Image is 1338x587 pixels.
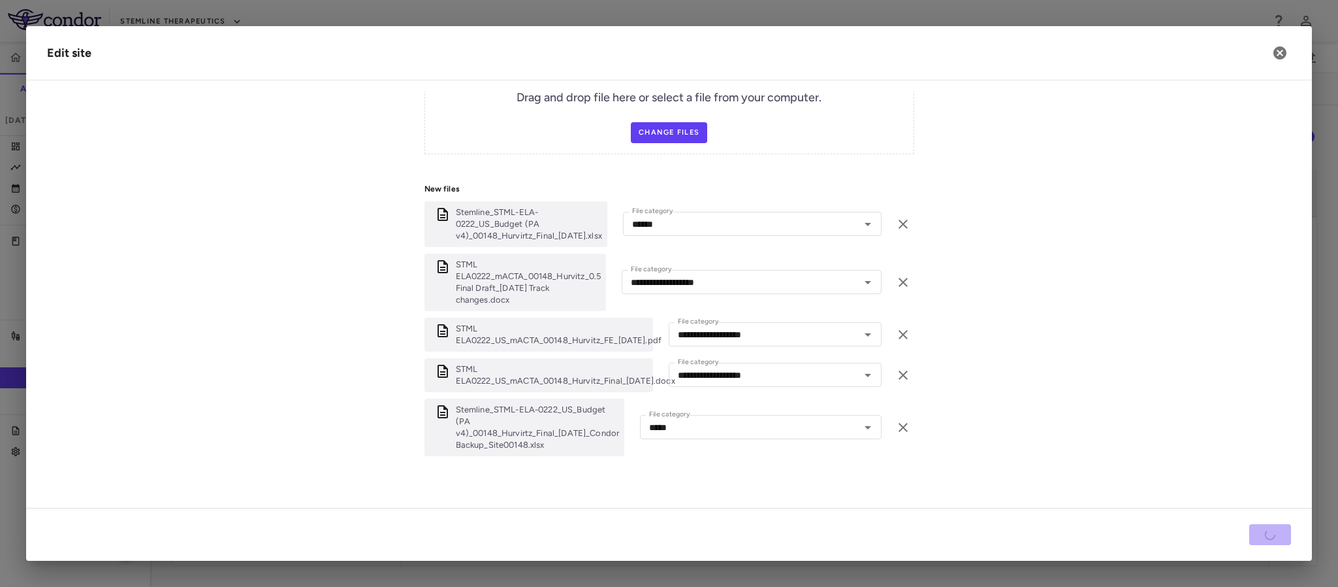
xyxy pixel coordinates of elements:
[678,316,718,327] label: File category
[649,409,690,420] label: File category
[678,357,718,368] label: File category
[47,44,91,62] div: Edit site
[892,213,914,235] button: Remove
[632,206,673,217] label: File category
[456,404,620,451] p: Stemline_STML-ELA-0222_US_Budget (PA v4)_00148_Hurvirtz_Final_16Sep2024_Condor Backup_Site00148.xlsx
[456,259,601,306] p: STML ELA0222_mACTA_00148_Hurvitz_0.5 Final Draft_25Jul2024 Track changes.docx
[859,215,877,233] button: Open
[892,271,914,293] button: Remove
[456,323,662,346] p: STML ELA0222_US_mACTA_00148_Hurvitz_FE_23Sep2024.pdf
[859,326,877,344] button: Open
[631,122,707,143] label: Change Files
[859,418,877,437] button: Open
[892,324,914,346] button: Remove
[631,264,671,275] label: File category
[456,207,602,242] p: Stemline_STML-ELA-0222_US_Budget (PA v4)_00148_Hurvirtz_Final_16Sep2024.xlsx
[424,183,914,195] p: New files
[859,273,877,292] button: Open
[456,363,675,387] p: STML ELA0222_US_mACTA_00148_Hurvitz_Final_16Sep2024.docx
[892,364,914,386] button: Remove
[859,366,877,384] button: Open
[892,416,914,439] button: Remove
[517,89,821,107] h6: Drag and drop file here or select a file from your computer.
